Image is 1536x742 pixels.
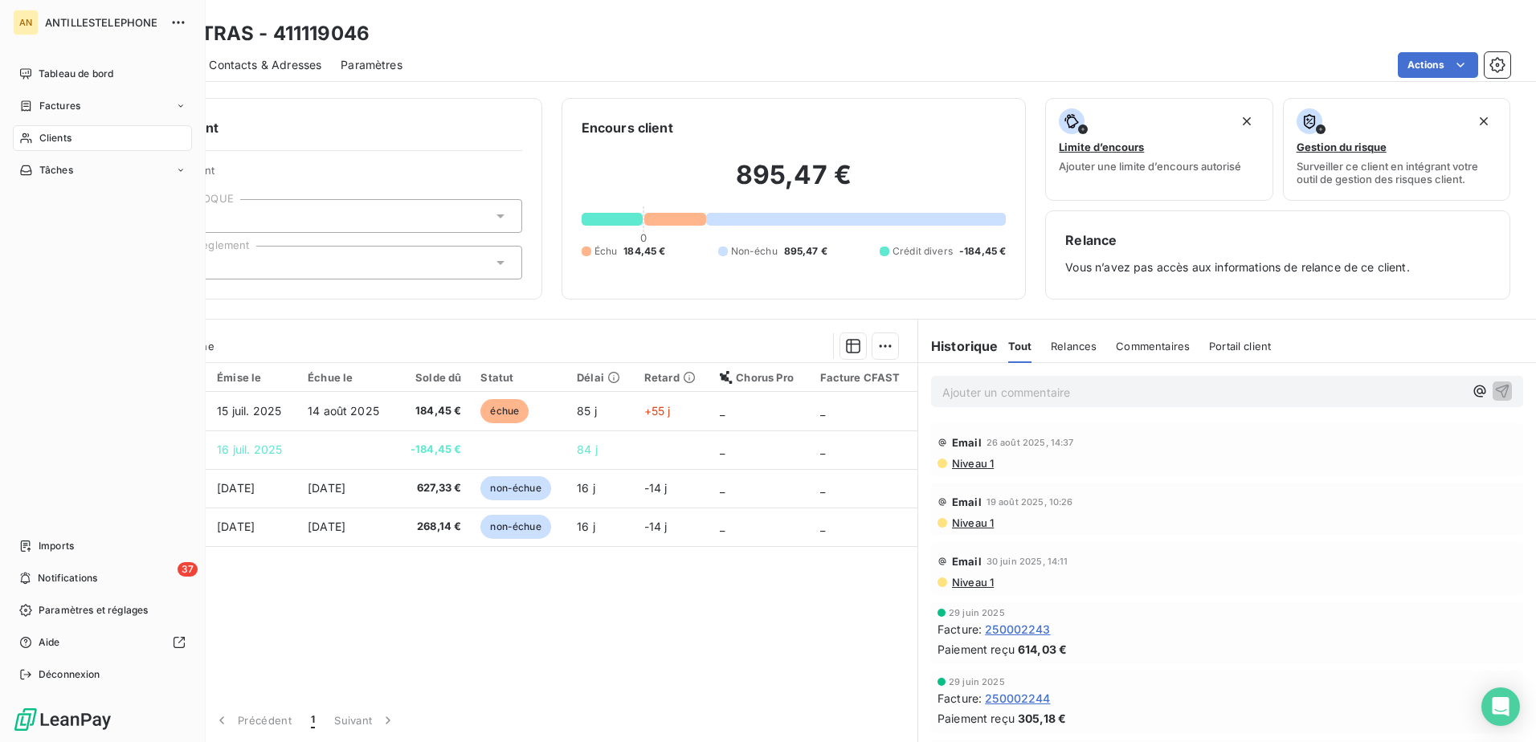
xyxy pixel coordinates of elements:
span: Tout [1008,340,1032,353]
h6: Relance [1065,230,1490,250]
div: Délai [577,371,625,384]
span: Déconnexion [39,667,100,682]
span: -14 j [644,481,668,495]
span: 29 juin 2025 [949,608,1005,618]
span: 184,45 € [405,403,461,419]
span: [DATE] [217,520,255,533]
div: Émise le [217,371,288,384]
div: Facture CFAST [820,371,908,384]
span: ANTILLESTELEPHONE [45,16,161,29]
span: _ [720,520,725,533]
span: _ [820,481,825,495]
span: _ [820,442,825,456]
span: 14 août 2025 [308,404,379,418]
span: 184,45 € [623,244,665,259]
button: Actions [1398,52,1478,78]
span: Non-échu [731,244,778,259]
span: 16 juil. 2025 [217,442,282,456]
span: 85 j [577,404,597,418]
span: 29 juin 2025 [949,677,1005,687]
span: [DATE] [308,481,345,495]
span: 30 juin 2025, 14:11 [987,556,1068,566]
div: Solde dû [405,371,461,384]
span: -184,45 € [405,442,461,458]
span: 84 j [577,442,598,456]
span: Commentaires [1116,340,1190,353]
span: _ [720,404,725,418]
div: Retard [644,371,701,384]
span: 250002243 [985,621,1050,638]
span: Crédit divers [893,244,953,259]
h3: SOMATRAS - 411119046 [141,19,370,48]
span: non-échue [480,476,550,500]
span: Paramètres [341,57,402,73]
div: Chorus Pro [720,371,800,384]
a: Aide [13,630,192,655]
span: _ [720,481,725,495]
span: 19 août 2025, 10:26 [987,497,1073,507]
div: Échue le [308,371,386,384]
span: échue [480,399,529,423]
span: Notifications [38,571,97,585]
span: Ajouter une limite d’encours autorisé [1059,160,1241,173]
span: Propriétés Client [129,164,522,186]
div: Open Intercom Messenger [1481,687,1520,726]
span: -184,45 € [959,244,1006,259]
span: Clients [39,131,71,145]
h6: Encours client [582,118,673,137]
span: Relances [1051,340,1097,353]
div: AN [13,10,39,35]
span: Paiement reçu [938,710,1015,727]
span: non-échue [480,515,550,539]
span: Tâches [39,163,73,177]
span: 16 j [577,520,595,533]
span: Aide [39,635,60,650]
span: 16 j [577,481,595,495]
span: _ [720,442,725,456]
span: Contacts & Adresses [209,57,321,73]
h6: Informations client [97,118,522,137]
button: Gestion du risqueSurveiller ce client en intégrant votre outil de gestion des risques client. [1283,98,1510,201]
button: Précédent [204,703,301,737]
span: 1 [311,712,315,728]
span: Paramètres et réglages [39,603,148,618]
span: Email [952,495,982,508]
div: Vous n’avez pas accès aux informations de relance de ce client. [1065,230,1490,279]
h2: 895,47 € [582,159,1007,207]
span: 895,47 € [784,244,827,259]
span: Surveiller ce client en intégrant votre outil de gestion des risques client. [1297,160,1497,185]
span: Tableau de bord [39,67,113,81]
h6: Historique [918,336,999,356]
span: Portail client [1209,340,1271,353]
span: 15 juil. 2025 [217,404,281,418]
button: 1 [301,703,325,737]
span: 627,33 € [405,480,461,496]
span: Niveau 1 [950,457,994,470]
span: Échu [594,244,618,259]
span: 268,14 € [405,519,461,535]
span: Facture : [938,690,982,707]
span: 250002244 [985,690,1050,707]
img: Logo LeanPay [13,707,112,732]
span: -14 j [644,520,668,533]
span: _ [820,520,825,533]
span: 305,18 € [1018,710,1066,727]
span: Imports [39,539,74,553]
span: Paiement reçu [938,641,1015,658]
span: [DATE] [217,481,255,495]
span: 0 [640,231,647,244]
span: [DATE] [308,520,345,533]
span: Email [952,436,982,449]
button: Suivant [325,703,406,737]
span: Factures [39,99,80,113]
span: +55 j [644,404,671,418]
div: Statut [480,371,558,384]
span: 37 [178,562,198,577]
span: Limite d’encours [1059,141,1144,153]
span: Gestion du risque [1297,141,1387,153]
span: _ [820,404,825,418]
span: Facture : [938,621,982,638]
button: Limite d’encoursAjouter une limite d’encours autorisé [1045,98,1273,201]
span: 26 août 2025, 14:37 [987,438,1074,447]
span: Niveau 1 [950,516,994,529]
